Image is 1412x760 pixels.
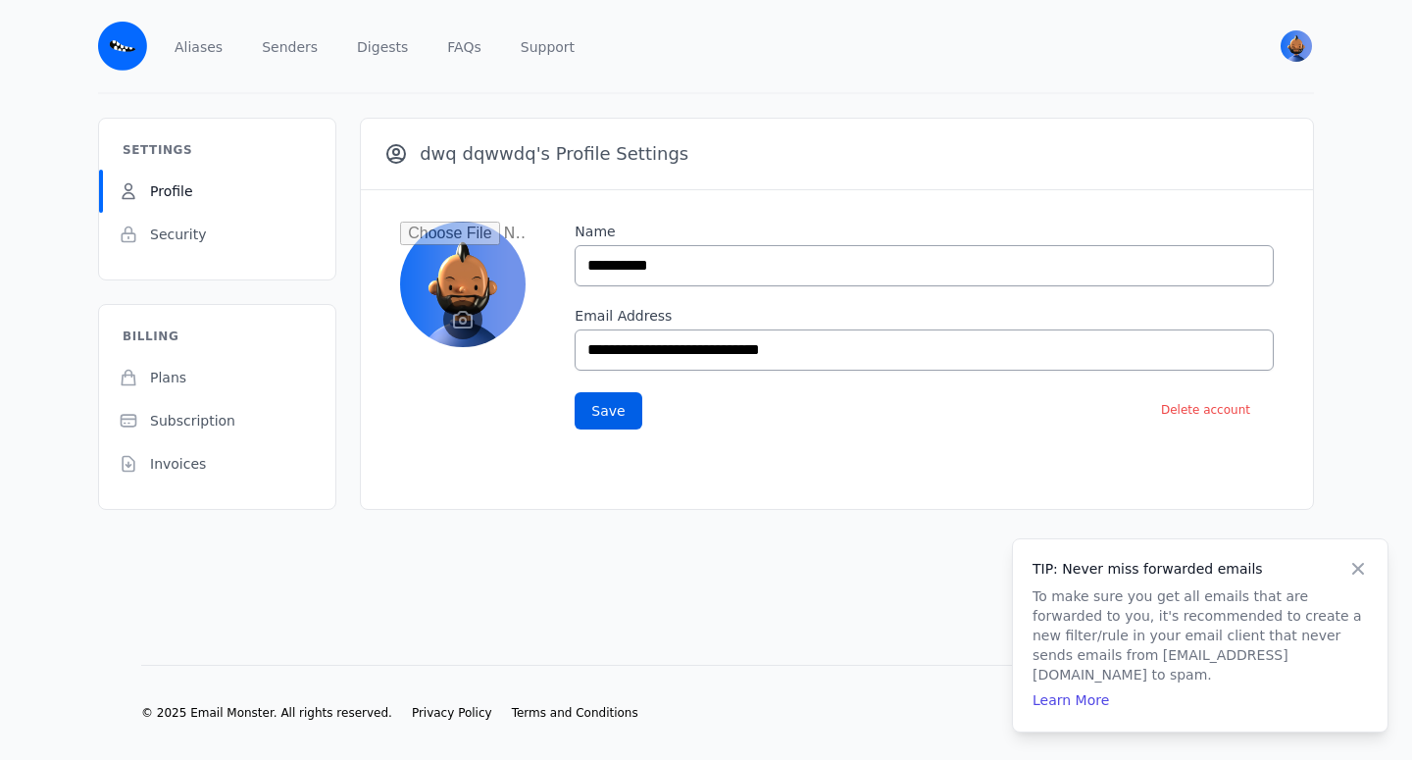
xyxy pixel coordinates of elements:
button: User menu [1279,28,1314,64]
p: To make sure you get all emails that are forwarded to you, it's recommended to create a new filte... [1033,586,1368,684]
h3: Billing [99,329,202,356]
span: Profile [150,181,193,201]
h4: TIP: Never miss forwarded emails [1033,559,1368,579]
span: Terms and Conditions [512,706,638,720]
h3: Settings [99,142,216,170]
button: Save [575,392,641,430]
li: © 2025 Email Monster. All rights reserved. [141,705,392,721]
a: Terms and Conditions [512,705,638,721]
span: Subscription [150,411,235,431]
span: Invoices [150,454,206,474]
span: Security [150,225,207,244]
label: Name [575,222,1274,241]
img: dwq dqwwdq's Avatar [1281,30,1312,62]
a: Security [99,213,335,256]
span: Privacy Policy [412,706,492,720]
a: Learn More [1033,692,1109,708]
label: Email Address [575,306,1274,326]
a: Profile [99,170,335,213]
span: Plans [150,368,186,387]
a: Plans [99,356,335,399]
a: Subscription [99,399,335,442]
img: Email Monster [98,22,147,71]
a: Invoices [99,442,335,485]
h3: dwq dqwwdq's Profile Settings [384,142,688,166]
a: Privacy Policy [412,705,492,721]
button: Delete account [1145,390,1266,430]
